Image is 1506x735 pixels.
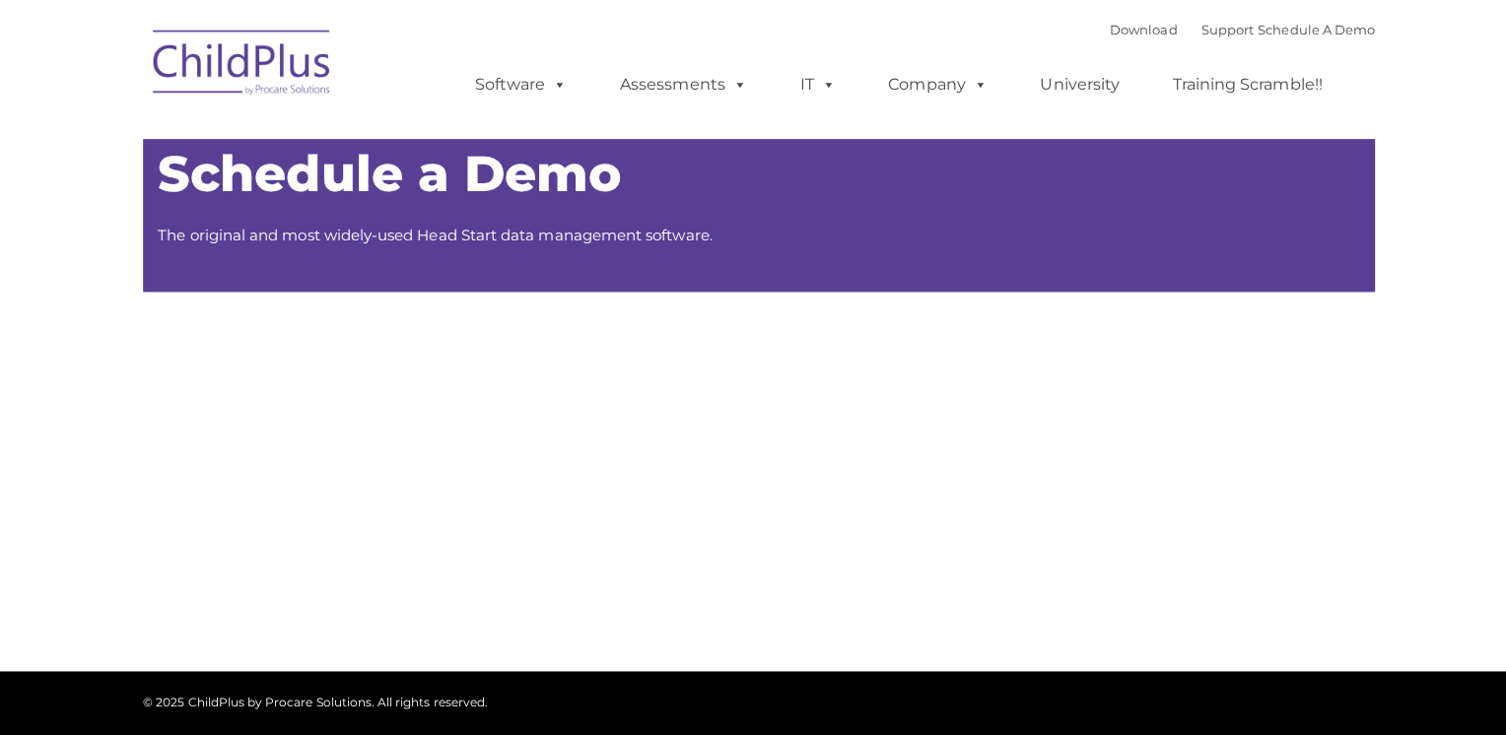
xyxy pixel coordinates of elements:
[157,224,707,242] span: The original and most widely-used Head Start data management software.
[142,16,339,114] img: ChildPlus by Procare Solutions
[1248,22,1364,37] a: Schedule A Demo
[451,64,582,103] a: Software
[1143,64,1332,103] a: Training Scramble!!
[157,142,616,202] span: Schedule a Demo
[1101,22,1168,37] a: Download
[1101,22,1364,37] font: |
[861,64,999,103] a: Company
[774,64,849,103] a: IT
[142,689,484,703] span: © 2025 ChildPlus by Procare Solutions. All rights reserved.
[1012,64,1130,103] a: University
[595,64,761,103] a: Assessments
[1192,22,1244,37] a: Support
